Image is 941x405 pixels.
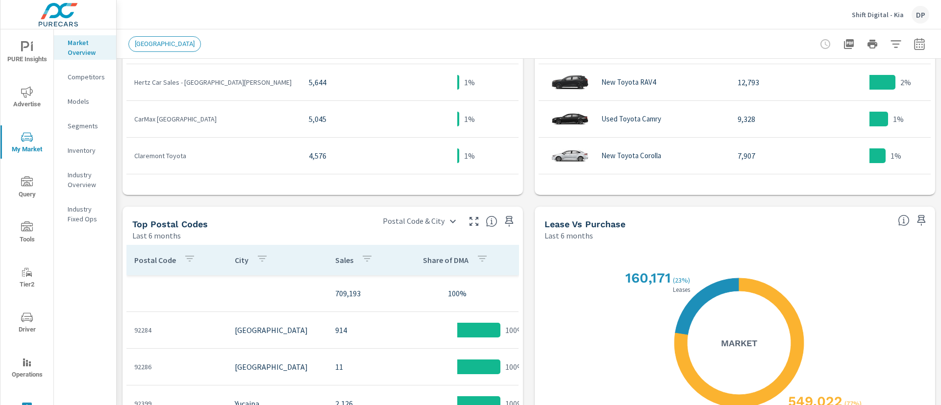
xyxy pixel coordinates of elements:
[738,113,800,125] p: 9,328
[54,70,116,84] div: Competitors
[3,86,50,110] span: Advertise
[601,78,656,87] p: New Toyota RAV4
[335,287,388,299] p: 709,193
[134,77,293,87] p: Hertz Car Sales - [GEOGRAPHIC_DATA][PERSON_NAME]
[129,40,200,48] span: [GEOGRAPHIC_DATA]
[377,213,462,230] div: Postal Code & City
[550,141,590,170] img: glamour
[601,151,661,160] p: New Toyota Corolla
[623,270,671,286] h2: 160,171
[3,266,50,290] span: Tier2
[68,170,108,190] p: Industry Overview
[900,76,911,88] p: 2%
[309,150,388,162] p: 4,576
[54,167,116,192] div: Industry Overview
[898,214,910,226] span: Understand how shoppers are deciding to purchase vehicles. Sales data is based off market registr...
[464,76,475,88] p: 1%
[839,34,859,54] button: "Export Report to PDF"
[54,35,116,60] div: Market Overview
[914,213,929,228] span: Save this to your personalized report
[910,34,929,54] button: Select Date Range
[54,202,116,226] div: Industry Fixed Ops
[464,150,475,162] p: 1%
[68,121,108,131] p: Segments
[134,325,219,335] p: 92284
[3,131,50,155] span: My Market
[68,38,108,57] p: Market Overview
[673,276,692,285] p: ( 23% )
[738,76,800,88] p: 12,793
[235,361,320,373] p: [GEOGRAPHIC_DATA]
[3,357,50,381] span: Operations
[550,104,590,134] img: glamour
[601,115,661,123] p: Used Toyota Camry
[68,204,108,224] p: Industry Fixed Ops
[132,230,181,241] p: Last 6 months
[505,324,524,336] p: 100%
[505,361,524,373] p: 100%
[886,34,906,54] button: Apply Filters
[3,176,50,200] span: Query
[134,114,293,124] p: CarMax [GEOGRAPHIC_DATA]
[404,287,511,299] p: 100%
[891,150,901,162] p: 1%
[893,113,904,125] p: 1%
[466,214,482,229] button: Make Fullscreen
[68,96,108,106] p: Models
[486,215,497,227] span: Top Postal Codes shows you how you rank, in terms of sales, to other dealerships in your market. ...
[501,214,517,229] span: Save this to your personalized report
[309,76,388,88] p: 5,644
[671,286,692,293] p: Leases
[423,255,469,265] p: Share of DMA
[335,361,388,373] p: 11
[134,151,293,161] p: Claremont Toyota
[68,72,108,82] p: Competitors
[3,311,50,335] span: Driver
[132,219,208,229] h5: Top Postal Codes
[335,255,353,265] p: Sales
[545,230,593,241] p: Last 6 months
[335,324,388,336] p: 914
[309,113,388,125] p: 5,045
[134,362,219,372] p: 92286
[134,255,176,265] p: Postal Code
[54,119,116,133] div: Segments
[235,324,320,336] p: [GEOGRAPHIC_DATA]
[721,337,757,349] h5: Market
[54,94,116,109] div: Models
[550,68,590,97] img: glamour
[68,145,108,155] p: Inventory
[54,143,116,158] div: Inventory
[738,150,800,162] p: 7,907
[863,34,882,54] button: Print Report
[235,255,248,265] p: City
[545,219,625,229] h5: Lease vs Purchase
[3,41,50,65] span: PURE Insights
[464,113,475,125] p: 1%
[912,6,929,24] div: DP
[3,221,50,245] span: Tools
[852,10,904,19] p: Shift Digital - Kia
